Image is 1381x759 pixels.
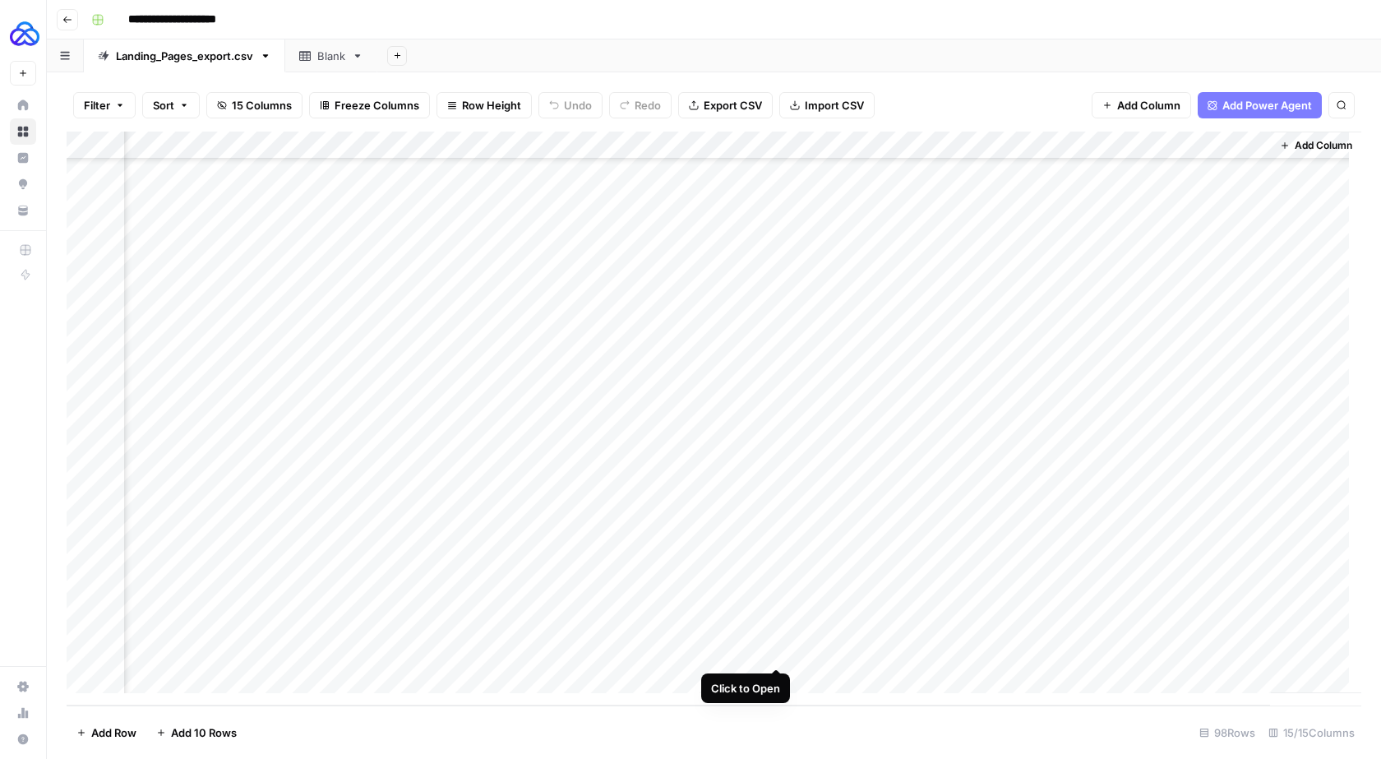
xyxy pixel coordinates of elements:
[335,97,419,113] span: Freeze Columns
[1262,720,1361,746] div: 15/15 Columns
[704,97,762,113] span: Export CSV
[779,92,875,118] button: Import CSV
[73,92,136,118] button: Filter
[206,92,303,118] button: 15 Columns
[538,92,603,118] button: Undo
[1117,97,1180,113] span: Add Column
[146,720,247,746] button: Add 10 Rows
[10,19,39,49] img: AUQ Logo
[678,92,773,118] button: Export CSV
[285,39,377,72] a: Blank
[10,700,36,726] a: Usage
[84,39,285,72] a: Landing_Pages_export.csv
[309,92,430,118] button: Freeze Columns
[1295,138,1352,153] span: Add Column
[84,97,110,113] span: Filter
[10,92,36,118] a: Home
[10,145,36,171] a: Insights
[171,724,237,741] span: Add 10 Rows
[10,726,36,752] button: Help + Support
[317,48,345,64] div: Blank
[10,197,36,224] a: Your Data
[462,97,521,113] span: Row Height
[10,118,36,145] a: Browse
[10,13,36,54] button: Workspace: AUQ
[153,97,174,113] span: Sort
[1273,135,1359,156] button: Add Column
[10,171,36,197] a: Opportunities
[635,97,661,113] span: Redo
[142,92,200,118] button: Sort
[91,724,136,741] span: Add Row
[1092,92,1191,118] button: Add Column
[711,680,780,697] div: Click to Open
[436,92,532,118] button: Row Height
[67,720,146,746] button: Add Row
[116,48,253,64] div: Landing_Pages_export.csv
[1198,92,1322,118] button: Add Power Agent
[1222,97,1312,113] span: Add Power Agent
[232,97,292,113] span: 15 Columns
[1193,720,1262,746] div: 98 Rows
[10,673,36,700] a: Settings
[564,97,592,113] span: Undo
[805,97,864,113] span: Import CSV
[609,92,672,118] button: Redo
